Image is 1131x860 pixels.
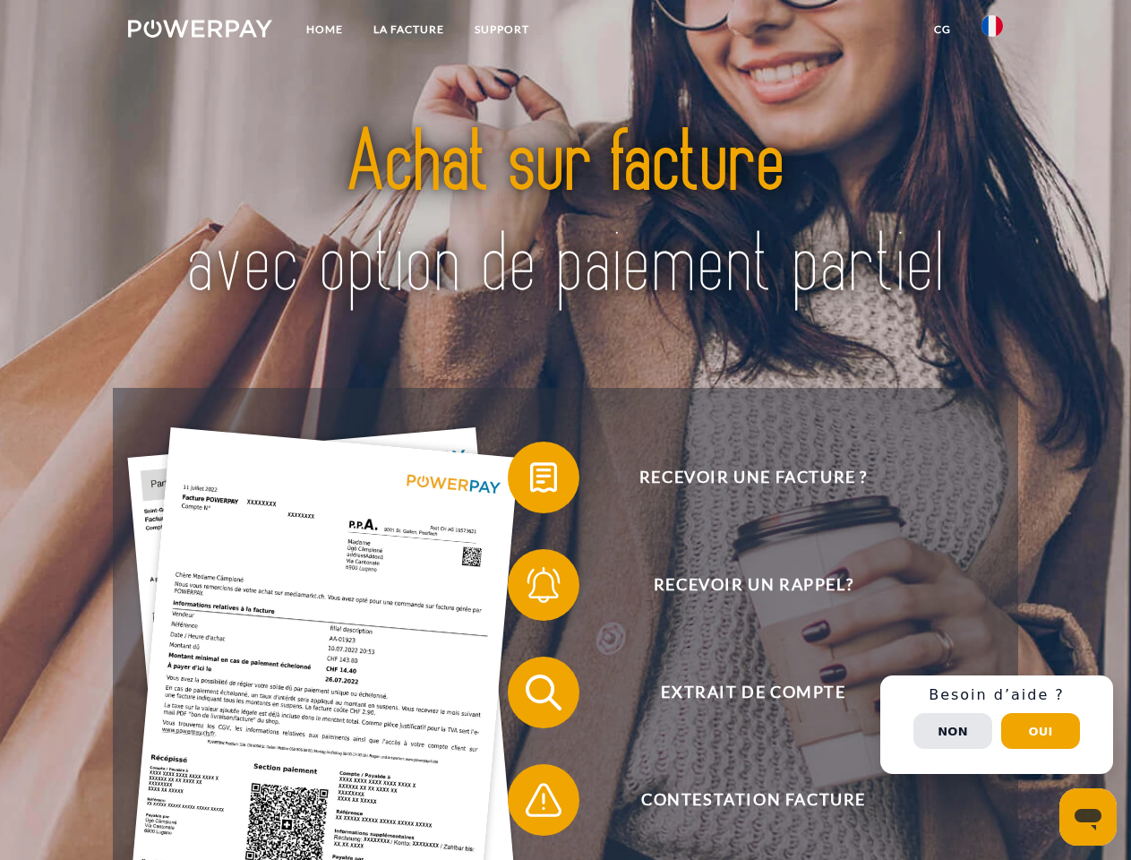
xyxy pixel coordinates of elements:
iframe: Bouton de lancement de la fenêtre de messagerie [1059,788,1117,846]
img: title-powerpay_fr.svg [171,86,960,343]
img: qb_warning.svg [521,778,566,822]
h3: Besoin d’aide ? [891,686,1102,704]
img: qb_bell.svg [521,563,566,607]
img: qb_search.svg [521,670,566,715]
button: Contestation Facture [508,764,973,836]
img: fr [981,15,1003,37]
a: CG [919,13,966,46]
button: Recevoir un rappel? [508,549,973,621]
button: Oui [1001,713,1080,749]
button: Non [913,713,992,749]
span: Extrait de compte [534,657,972,728]
span: Recevoir un rappel? [534,549,972,621]
a: Home [291,13,358,46]
a: LA FACTURE [358,13,459,46]
span: Recevoir une facture ? [534,442,972,513]
button: Extrait de compte [508,657,973,728]
img: logo-powerpay-white.svg [128,20,272,38]
img: qb_bill.svg [521,455,566,500]
button: Recevoir une facture ? [508,442,973,513]
div: Schnellhilfe [880,675,1113,774]
a: Support [459,13,544,46]
span: Contestation Facture [534,764,972,836]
